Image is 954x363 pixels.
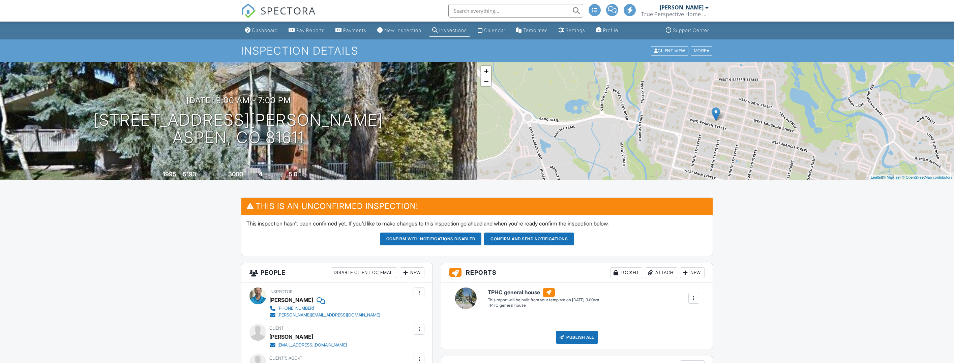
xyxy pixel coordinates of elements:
div: [PERSON_NAME] [660,4,704,11]
div: 5.0 [289,171,297,178]
div: 4 [259,171,263,178]
a: Zoom out [481,76,491,86]
a: © OpenStreetMap contributors [902,175,952,179]
a: © MapTiler [883,175,901,179]
a: Payments [333,24,369,37]
div: New [400,267,424,278]
div: 5193 [183,171,196,178]
span: Lot Size [213,172,227,177]
h3: Reports [441,263,713,282]
button: Confirm with notifications disabled [380,233,482,245]
a: New Inspection [375,24,424,37]
div: | [869,175,954,180]
span: bedrooms [264,172,282,177]
a: Client View [650,48,690,53]
a: [EMAIL_ADDRESS][DOMAIN_NAME] [269,342,347,349]
div: Support Center [673,27,709,33]
span: sq.ft. [244,172,252,177]
div: Templates [523,27,548,33]
a: [PHONE_NUMBER] [269,305,380,312]
span: Client's Agent [269,356,302,361]
h3: [DATE] 9:00 am - 7:00 pm [186,96,291,105]
div: Publish All [556,331,598,344]
div: Dashboard [252,27,278,33]
a: Company Profile [593,24,621,37]
a: Settings [556,24,588,37]
div: [EMAIL_ADDRESS][DOMAIN_NAME] [277,342,347,348]
div: [PERSON_NAME][EMAIL_ADDRESS][DOMAIN_NAME] [277,312,380,318]
div: This report will be built from your template on [DATE] 3:00am [488,297,599,303]
div: [PERSON_NAME] [269,332,313,342]
div: Inspections [439,27,467,33]
div: 3000 [228,171,243,178]
a: Support Center [663,24,712,37]
a: [PERSON_NAME][EMAIL_ADDRESS][DOMAIN_NAME] [269,312,380,319]
div: Calendar [484,27,505,33]
h1: [STREET_ADDRESS][PERSON_NAME] Aspen, CO 81611 [94,111,383,147]
button: Confirm and send notifications [484,233,574,245]
div: Attach [645,267,677,278]
div: [PERSON_NAME] [269,295,313,305]
input: Search everything... [448,4,583,18]
a: Templates [513,24,550,37]
div: Locked [610,267,642,278]
span: SPECTORA [261,3,316,18]
a: Pay Reports [286,24,327,37]
div: New [680,267,705,278]
div: Client View [651,46,688,55]
span: sq. ft. [197,172,207,177]
a: Dashboard [242,24,280,37]
p: This inspection hasn't been confirmed yet. If you'd like to make changes to this inspection go ah... [246,220,708,227]
a: Zoom in [481,66,491,76]
a: Calendar [475,24,508,37]
div: New Inspection [384,27,421,33]
span: Client [269,326,284,331]
div: Profile [603,27,618,33]
h3: People [241,263,433,282]
span: Inspector [269,289,293,294]
div: True Perspective Home Consultants [641,11,709,18]
div: 1995 [163,171,176,178]
div: Settings [566,27,585,33]
div: [PHONE_NUMBER] [277,306,314,311]
a: SPECTORA [241,9,316,23]
h3: This is an Unconfirmed Inspection! [241,198,713,214]
a: Inspections [429,24,470,37]
div: Disable Client CC Email [331,267,397,278]
h1: Inspection Details [241,45,713,57]
span: Built [154,172,162,177]
h6: TPHC general house [488,288,599,297]
div: TPHC general house [488,303,599,308]
div: Pay Reports [296,27,325,33]
span: bathrooms [298,172,318,177]
div: Payments [343,27,366,33]
div: More [691,46,713,55]
img: The Best Home Inspection Software - Spectora [241,3,256,18]
a: Leaflet [871,175,882,179]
